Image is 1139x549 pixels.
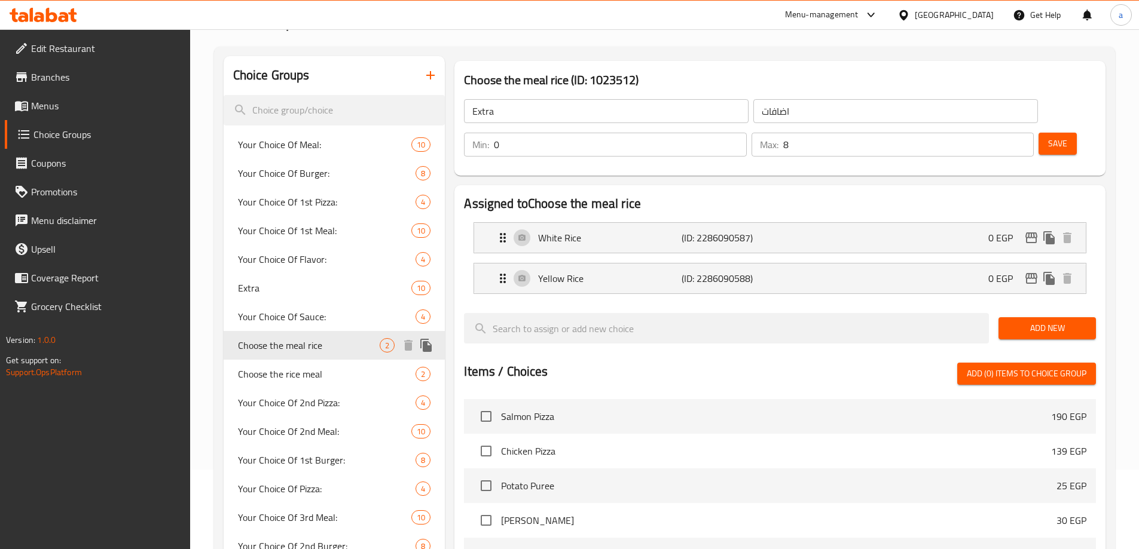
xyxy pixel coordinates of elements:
[1008,321,1086,336] span: Add New
[464,363,548,381] h2: Items / Choices
[224,95,445,125] input: search
[1058,229,1076,247] button: delete
[1056,479,1086,493] p: 25 EGP
[31,70,181,84] span: Branches
[224,360,445,388] div: Choose the rice meal2
[967,366,1086,381] span: Add (0) items to choice group
[1119,8,1123,22] span: a
[5,177,190,206] a: Promotions
[6,332,35,348] span: Version:
[412,512,430,523] span: 10
[988,231,1022,245] p: 0 EGP
[416,166,430,180] div: Choices
[760,137,778,152] p: Max:
[224,130,445,159] div: Your Choice Of Meal:10
[988,271,1022,286] p: 0 EGP
[380,340,394,351] span: 2
[412,139,430,151] span: 10
[224,474,445,503] div: Your Choice Of Pizza:4
[5,235,190,263] a: Upsell
[31,299,181,314] span: Grocery Checklist
[416,453,430,467] div: Choices
[224,446,445,474] div: Your Choice Of 1st Burger:8
[5,34,190,63] a: Edit Restaurant
[1058,269,1076,287] button: delete
[501,513,1056,527] span: [PERSON_NAME]
[416,252,430,266] div: Choices
[6,352,61,368] span: Get support on:
[5,206,190,235] a: Menu disclaimer
[1039,133,1077,155] button: Save
[238,338,380,352] span: Choose the meal rice
[238,424,412,438] span: Your Choice Of 2nd Meal:
[474,263,1086,293] div: Expand
[915,8,994,22] div: [GEOGRAPHIC_DATA]
[412,225,430,237] span: 10
[1040,229,1058,247] button: duplicate
[538,231,681,245] p: White Rice
[224,388,445,417] div: Your Choice Of 2nd Pizza:4
[238,252,416,266] span: Your Choice Of Flavor:
[998,317,1096,339] button: Add New
[37,332,56,348] span: 1.0.0
[682,271,777,286] p: (ID: 2286090588)
[538,271,681,286] p: Yellow Rice
[416,369,430,380] span: 2
[224,274,445,302] div: Extra10
[416,254,430,265] span: 4
[501,444,1051,458] span: Chicken Pizza
[412,283,430,294] span: 10
[474,223,1086,253] div: Expand
[238,453,416,467] span: Your Choice Of 1st Burger:
[474,404,499,429] span: Select choice
[238,367,416,381] span: Choose the rice meal
[31,99,181,113] span: Menus
[785,8,859,22] div: Menu-management
[5,263,190,292] a: Coverage Report
[417,336,435,354] button: duplicate
[464,70,1096,90] h3: Choose the meal rice (ID: 1023512)
[416,481,430,496] div: Choices
[224,503,445,532] div: Your Choice Of 3rd Meal:10
[238,223,412,238] span: Your Choice Of 1st Meal:
[464,258,1096,299] li: Expand
[416,197,430,208] span: 4
[416,483,430,495] span: 4
[238,137,412,152] span: Your Choice Of Meal:
[5,149,190,177] a: Coupons
[238,309,416,324] span: Your Choice Of Sauce:
[411,137,430,152] div: Choices
[31,185,181,199] span: Promotions
[31,271,181,285] span: Coverage Report
[380,338,395,352] div: Choices
[464,313,989,343] input: search
[416,397,430,409] span: 4
[682,231,777,245] p: (ID: 2286090587)
[31,41,181,56] span: Edit Restaurant
[411,223,430,238] div: Choices
[224,245,445,274] div: Your Choice Of Flavor:4
[411,424,430,438] div: Choices
[416,311,430,323] span: 4
[224,188,445,216] div: Your Choice Of 1st Pizza:4
[399,336,417,354] button: delete
[412,426,430,437] span: 10
[464,195,1096,213] h2: Assigned to Choose the meal rice
[1051,444,1086,458] p: 139 EGP
[5,63,190,91] a: Branches
[1022,269,1040,287] button: edit
[957,363,1096,385] button: Add (0) items to choice group
[501,479,1056,493] span: Potato Puree
[416,455,430,466] span: 8
[31,242,181,256] span: Upsell
[1048,136,1067,151] span: Save
[416,309,430,324] div: Choices
[474,438,499,464] span: Select choice
[1040,269,1058,287] button: duplicate
[411,510,430,525] div: Choices
[472,137,489,152] p: Min:
[238,395,416,410] span: Your Choice Of 2nd Pizza:
[33,127,181,142] span: Choice Groups
[238,481,416,496] span: Your Choice Of Pizza:
[416,195,430,209] div: Choices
